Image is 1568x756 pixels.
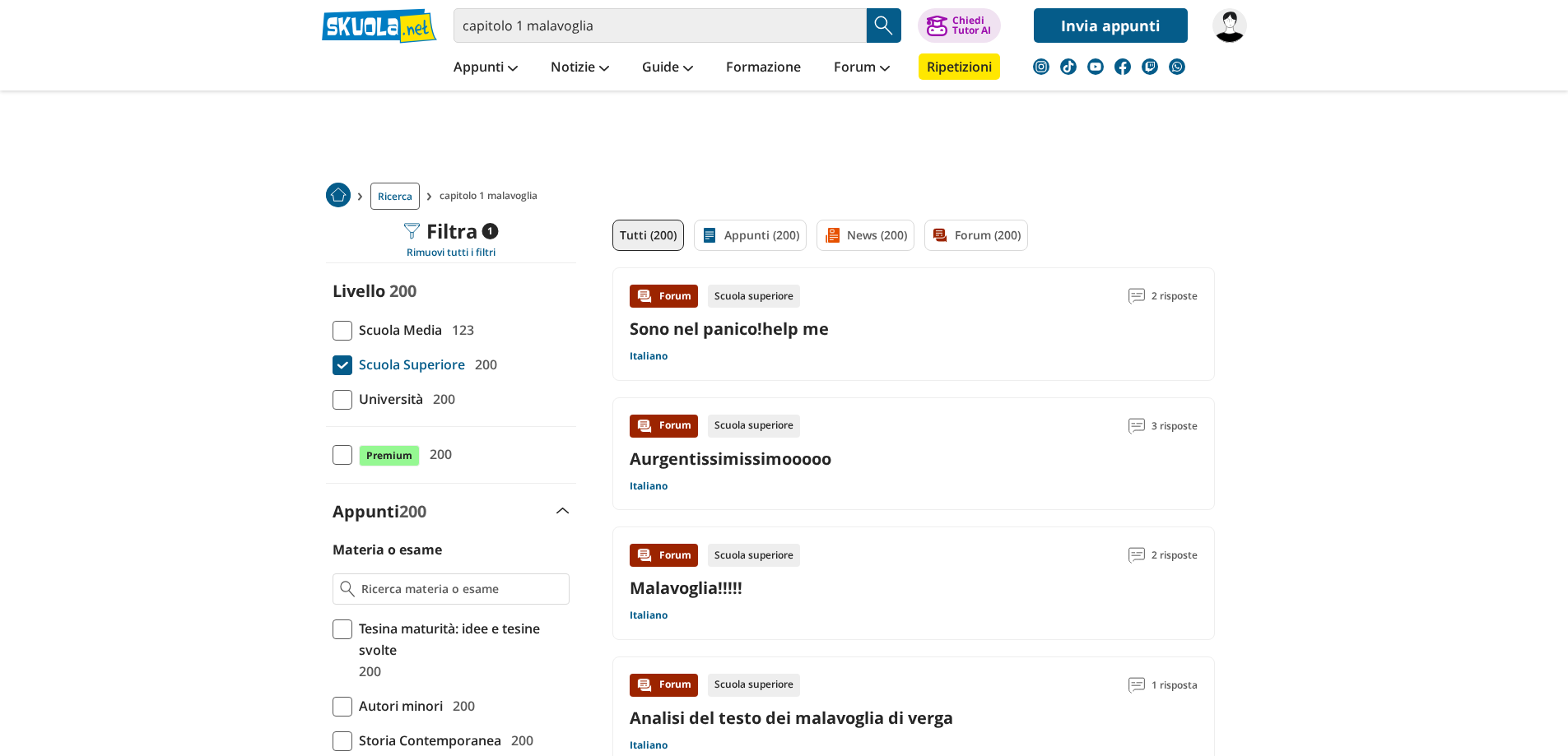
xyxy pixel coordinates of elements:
[440,183,544,210] span: capitolo 1 malavoglia
[630,448,831,470] a: Aurgentissimissimooooo
[1128,547,1145,564] img: Commenti lettura
[352,319,442,341] span: Scuola Media
[547,53,613,83] a: Notizie
[630,739,668,752] a: Italiano
[423,443,452,465] span: 200
[722,53,805,83] a: Formazione
[352,388,423,410] span: Università
[1033,58,1049,75] img: instagram
[630,577,742,599] a: Malavoglia!!!!!
[505,730,533,751] span: 200
[352,661,381,682] span: 200
[919,53,1000,80] a: Ripetizioni
[708,285,800,308] div: Scuola superiore
[636,288,653,304] img: Forum contenuto
[630,707,953,729] a: Analisi del testo dei malavoglia di verga
[636,547,653,564] img: Forum contenuto
[361,581,561,597] input: Ricerca materia o esame
[556,508,570,514] img: Apri e chiudi sezione
[630,609,668,622] a: Italiano
[636,677,653,693] img: Forum contenuto
[352,695,443,717] span: Autori minori
[924,220,1028,251] a: Forum (200)
[630,544,698,567] div: Forum
[701,227,718,243] img: Appunti filtro contenuto
[1128,677,1145,693] img: Commenti lettura
[340,581,356,597] img: Ricerca materia o esame
[872,13,896,38] img: Cerca appunti, riassunti o versioni
[403,220,498,243] div: Filtra
[446,695,475,717] span: 200
[468,354,497,375] span: 200
[1152,415,1198,438] span: 3 risposte
[630,415,698,438] div: Forum
[708,415,800,438] div: Scuola superiore
[399,500,426,522] span: 200
[482,223,498,239] span: 1
[1152,544,1198,567] span: 2 risposte
[389,280,416,302] span: 200
[359,445,420,466] span: Premium
[630,480,668,493] a: Italiano
[708,544,800,567] div: Scuola superiore
[830,53,894,83] a: Forum
[630,674,698,697] div: Forum
[1128,288,1145,304] img: Commenti lettura
[1087,58,1104,75] img: youtube
[1152,674,1198,697] span: 1 risposta
[918,8,1001,43] button: ChiediTutor AI
[333,280,385,302] label: Livello
[1169,58,1185,75] img: WhatsApp
[817,220,914,251] a: News (200)
[370,183,420,210] a: Ricerca
[333,500,426,522] label: Appunti
[449,53,522,83] a: Appunti
[352,354,465,375] span: Scuola Superiore
[352,618,570,661] span: Tesina maturità: idee e tesine svolte
[630,318,829,340] a: Sono nel panico!help me
[326,246,576,259] div: Rimuovi tutti i filtri
[708,674,800,697] div: Scuola superiore
[333,540,442,559] label: Materia o esame
[824,227,840,243] img: News filtro contenuto
[630,285,698,308] div: Forum
[1060,58,1077,75] img: tiktok
[952,16,991,35] div: Chiedi Tutor AI
[638,53,697,83] a: Guide
[694,220,807,251] a: Appunti (200)
[612,220,684,251] a: Tutti (200)
[403,223,420,239] img: Filtra filtri mobile
[1212,8,1247,43] img: curly_vany
[445,319,474,341] span: 123
[1034,8,1188,43] a: Invia appunti
[454,8,867,43] input: Cerca appunti, riassunti o versioni
[1152,285,1198,308] span: 2 risposte
[932,227,948,243] img: Forum filtro contenuto
[326,183,351,207] img: Home
[1114,58,1131,75] img: facebook
[426,388,455,410] span: 200
[1128,418,1145,434] img: Commenti lettura
[352,730,501,751] span: Storia Contemporanea
[1142,58,1158,75] img: twitch
[326,183,351,210] a: Home
[867,8,901,43] button: Search Button
[630,350,668,363] a: Italiano
[636,418,653,434] img: Forum contenuto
